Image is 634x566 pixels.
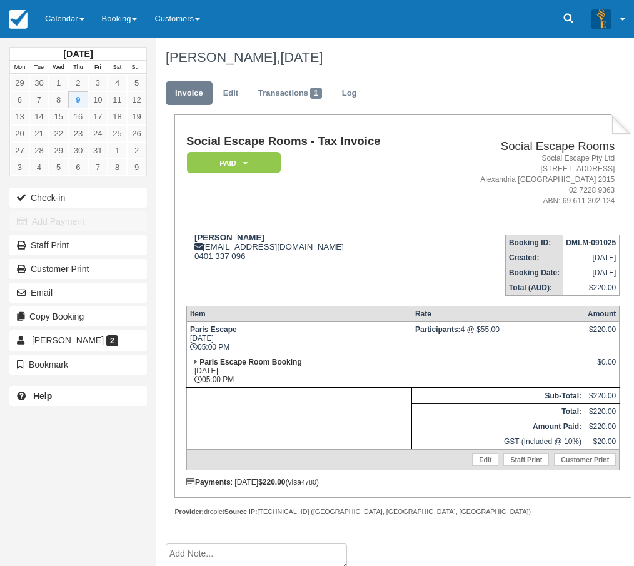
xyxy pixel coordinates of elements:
td: $220.00 [585,388,620,403]
a: 7 [29,91,49,108]
a: 10 [88,91,108,108]
th: Booking ID: [505,235,563,250]
a: 11 [108,91,127,108]
th: Total: [412,403,585,419]
a: 14 [29,108,49,125]
div: droplet [TECHNICAL_ID] ([GEOGRAPHIC_DATA], [GEOGRAPHIC_DATA], [GEOGRAPHIC_DATA]) [174,507,631,517]
th: Wed [49,61,68,74]
a: Edit [472,453,498,466]
a: 1 [49,74,68,91]
a: 28 [29,142,49,159]
a: 5 [49,159,68,176]
strong: Paris Escape [190,325,237,334]
td: [DATE] 05:00 PM [186,321,411,355]
span: [PERSON_NAME] [32,335,104,345]
td: $220.00 [585,419,620,434]
th: Total (AUD): [505,280,563,296]
a: 3 [10,159,29,176]
td: [DATE] 05:00 PM [186,355,411,388]
a: 9 [68,91,88,108]
th: Mon [10,61,29,74]
a: 29 [49,142,68,159]
a: 25 [108,125,127,142]
a: 12 [127,91,146,108]
a: 18 [108,108,127,125]
a: 6 [10,91,29,108]
span: 1 [310,88,322,99]
a: Customer Print [9,259,147,279]
a: 6 [68,159,88,176]
th: Thu [68,61,88,74]
a: Staff Print [503,453,549,466]
a: Help [9,386,147,406]
a: 8 [108,159,127,176]
td: $220.00 [563,280,620,296]
td: [DATE] [563,265,620,280]
a: 26 [127,125,146,142]
img: A3 [591,9,611,29]
th: Amount Paid: [412,419,585,434]
th: Rate [412,306,585,321]
a: 29 [10,74,29,91]
b: Help [33,391,52,401]
a: Transactions1 [249,81,331,106]
strong: Paris Escape Room Booking [199,358,301,366]
td: 4 @ $55.00 [412,321,585,355]
strong: Payments [186,478,231,487]
strong: Participants [415,325,461,334]
span: 2 [106,335,118,346]
address: Social Escape Pty Ltd [STREET_ADDRESS] Alexandria [GEOGRAPHIC_DATA] 2015 02 7228 9363 ABN: 69 611... [440,153,615,207]
th: Tue [29,61,49,74]
em: Paid [187,152,281,174]
td: $220.00 [585,403,620,419]
th: Amount [585,306,620,321]
button: Copy Booking [9,306,147,326]
div: $0.00 [588,358,616,376]
a: Invoice [166,81,213,106]
td: GST (Included @ 10%) [412,434,585,450]
a: 30 [68,142,88,159]
th: Created: [505,250,563,265]
strong: Source IP: [224,508,258,515]
a: 30 [29,74,49,91]
a: Staff Print [9,235,147,255]
a: 7 [88,159,108,176]
td: [DATE] [563,250,620,265]
strong: DMLM-091025 [566,238,616,247]
a: 8 [49,91,68,108]
a: 1 [108,142,127,159]
img: checkfront-main-nav-mini-logo.png [9,10,28,29]
h1: [PERSON_NAME], [166,50,623,65]
h1: Social Escape Rooms - Tax Invoice [186,135,435,148]
th: Sat [108,61,127,74]
a: 19 [127,108,146,125]
a: 9 [127,159,146,176]
a: 17 [88,108,108,125]
small: 4780 [301,478,316,486]
a: 4 [108,74,127,91]
strong: [PERSON_NAME] [194,233,264,242]
a: Paid [186,151,276,174]
div: : [DATE] (visa ) [186,478,620,487]
a: Log [333,81,366,106]
a: Edit [214,81,248,106]
div: $220.00 [588,325,616,344]
button: Add Payment [9,211,147,231]
button: Bookmark [9,355,147,375]
a: 2 [68,74,88,91]
th: Booking Date: [505,265,563,280]
button: Check-in [9,188,147,208]
a: 15 [49,108,68,125]
a: 31 [88,142,108,159]
a: Customer Print [554,453,616,466]
a: 5 [127,74,146,91]
a: 23 [68,125,88,142]
th: Sub-Total: [412,388,585,403]
h2: Social Escape Rooms [440,140,615,153]
strong: Provider: [174,508,204,515]
a: 20 [10,125,29,142]
th: Fri [88,61,108,74]
a: 24 [88,125,108,142]
a: 16 [68,108,88,125]
a: [PERSON_NAME] 2 [9,330,147,350]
